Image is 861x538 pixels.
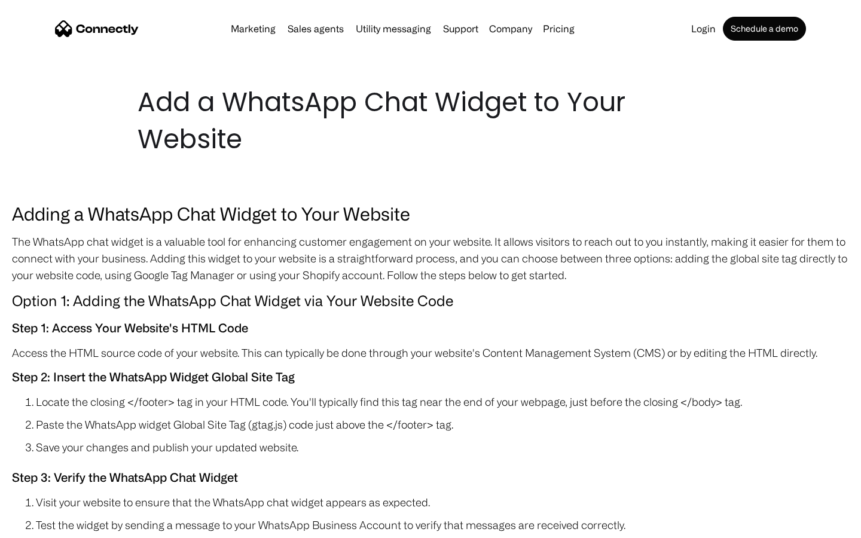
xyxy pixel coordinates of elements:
[723,17,806,41] a: Schedule a demo
[283,24,349,33] a: Sales agents
[36,439,849,456] li: Save your changes and publish your updated website.
[12,318,849,338] h5: Step 1: Access Your Website's HTML Code
[12,367,849,387] h5: Step 2: Insert the WhatsApp Widget Global Site Tag
[36,416,849,433] li: Paste the WhatsApp widget Global Site Tag (gtag.js) code just above the </footer> tag.
[686,24,720,33] a: Login
[24,517,72,534] ul: Language list
[438,24,483,33] a: Support
[36,393,849,410] li: Locate the closing </footer> tag in your HTML code. You'll typically find this tag near the end o...
[226,24,280,33] a: Marketing
[138,84,723,158] h1: Add a WhatsApp Chat Widget to Your Website
[12,344,849,361] p: Access the HTML source code of your website. This can typically be done through your website's Co...
[12,200,849,227] h3: Adding a WhatsApp Chat Widget to Your Website
[12,517,72,534] aside: Language selected: English
[12,233,849,283] p: The WhatsApp chat widget is a valuable tool for enhancing customer engagement on your website. It...
[36,516,849,533] li: Test the widget by sending a message to your WhatsApp Business Account to verify that messages ar...
[36,494,849,511] li: Visit your website to ensure that the WhatsApp chat widget appears as expected.
[351,24,436,33] a: Utility messaging
[12,289,849,312] h4: Option 1: Adding the WhatsApp Chat Widget via Your Website Code
[538,24,579,33] a: Pricing
[12,467,849,488] h5: Step 3: Verify the WhatsApp Chat Widget
[489,20,532,37] div: Company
